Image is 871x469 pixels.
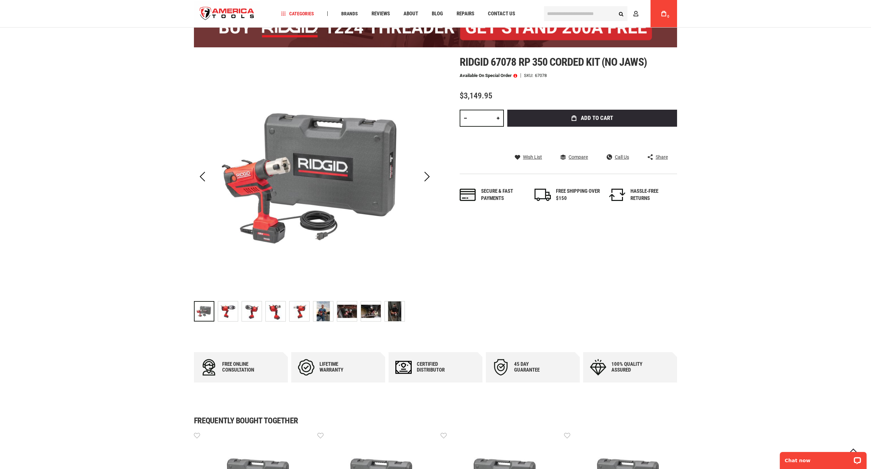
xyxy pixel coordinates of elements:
div: Certified Distributor [417,361,458,373]
div: Previous [194,56,211,298]
span: Brands [341,11,358,16]
p: Available on Special Order [460,73,517,78]
a: Repairs [454,9,477,18]
img: America Tools [194,1,260,27]
strong: SKU [524,73,535,78]
div: 67078 [535,73,547,78]
div: Lifetime warranty [319,361,360,373]
img: RIDGID 67078 RP 350 CORDED KIT (NO JAWS) [361,301,381,321]
span: Repairs [457,11,474,16]
a: Reviews [368,9,393,18]
a: Compare [560,154,588,160]
div: RIDGID 67078 RP 350 CORDED KIT (NO JAWS) [337,298,361,325]
img: RIDGID 67078 RP 350 CORDED KIT (NO JAWS) [290,301,309,321]
div: 45 day Guarantee [514,361,555,373]
div: Next [418,56,435,298]
iframe: Secure express checkout frame [506,129,678,148]
h1: Frequently bought together [194,417,677,425]
span: 0 [667,15,669,18]
a: Wish List [515,154,542,160]
a: About [400,9,421,18]
span: About [404,11,418,16]
div: RIDGID 67078 RP 350 CORDED KIT (NO JAWS) [289,298,313,325]
img: RIDGID 67078 RP 350 CORDED KIT (NO JAWS) [313,301,333,321]
div: RIDGID 67078 RP 350 CORDED KIT (NO JAWS) [384,298,405,325]
div: RIDGID 67078 RP 350 CORDED KIT (NO JAWS) [361,298,384,325]
img: returns [609,189,625,201]
span: Categories [281,11,314,16]
button: Search [614,7,627,20]
img: shipping [535,189,551,201]
div: RIDGID 67078 RP 350 CORDED KIT (NO JAWS) [313,298,337,325]
span: Ridgid 67078 rp 350 corded kit (no jaws) [460,56,647,68]
img: payments [460,189,476,201]
span: Share [656,155,668,159]
span: Call Us [615,155,629,159]
img: RIDGID 67078 RP 350 CORDED KIT (NO JAWS) [194,56,435,298]
a: Blog [429,9,446,18]
div: RIDGID 67078 RP 350 CORDED KIT (NO JAWS) [218,298,242,325]
img: RIDGID 67078 RP 350 CORDED KIT (NO JAWS) [242,301,262,321]
iframe: LiveChat chat widget [775,448,871,469]
div: HASSLE-FREE RETURNS [630,188,675,202]
a: Categories [278,9,317,18]
a: store logo [194,1,260,27]
span: Contact Us [488,11,515,16]
img: RIDGID 67078 RP 350 CORDED KIT (NO JAWS) [337,301,357,321]
div: Free online consultation [222,361,263,373]
span: Compare [569,155,588,159]
span: Add to Cart [581,115,613,121]
a: Brands [338,9,361,18]
span: Blog [432,11,443,16]
button: Add to Cart [507,110,677,127]
img: BOGO: Buy the RIDGID® 1224 Threader (26092), get the 92467 200A Stand FREE! [194,8,677,47]
div: RIDGID 67078 RP 350 CORDED KIT (NO JAWS) [194,298,218,325]
span: $3,149.95 [460,91,492,100]
div: 100% quality assured [611,361,652,373]
img: RIDGID 67078 RP 350 CORDED KIT (NO JAWS) [218,301,238,321]
img: RIDGID 67078 RP 350 CORDED KIT (NO JAWS) [266,301,285,321]
span: Reviews [372,11,390,16]
a: Call Us [607,154,629,160]
div: Secure & fast payments [481,188,525,202]
div: RIDGID 67078 RP 350 CORDED KIT (NO JAWS) [242,298,265,325]
img: RIDGID 67078 RP 350 CORDED KIT (NO JAWS) [385,301,405,321]
div: RIDGID 67078 RP 350 CORDED KIT (NO JAWS) [265,298,289,325]
div: FREE SHIPPING OVER $150 [556,188,600,202]
span: Wish List [523,155,542,159]
a: Contact Us [485,9,518,18]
